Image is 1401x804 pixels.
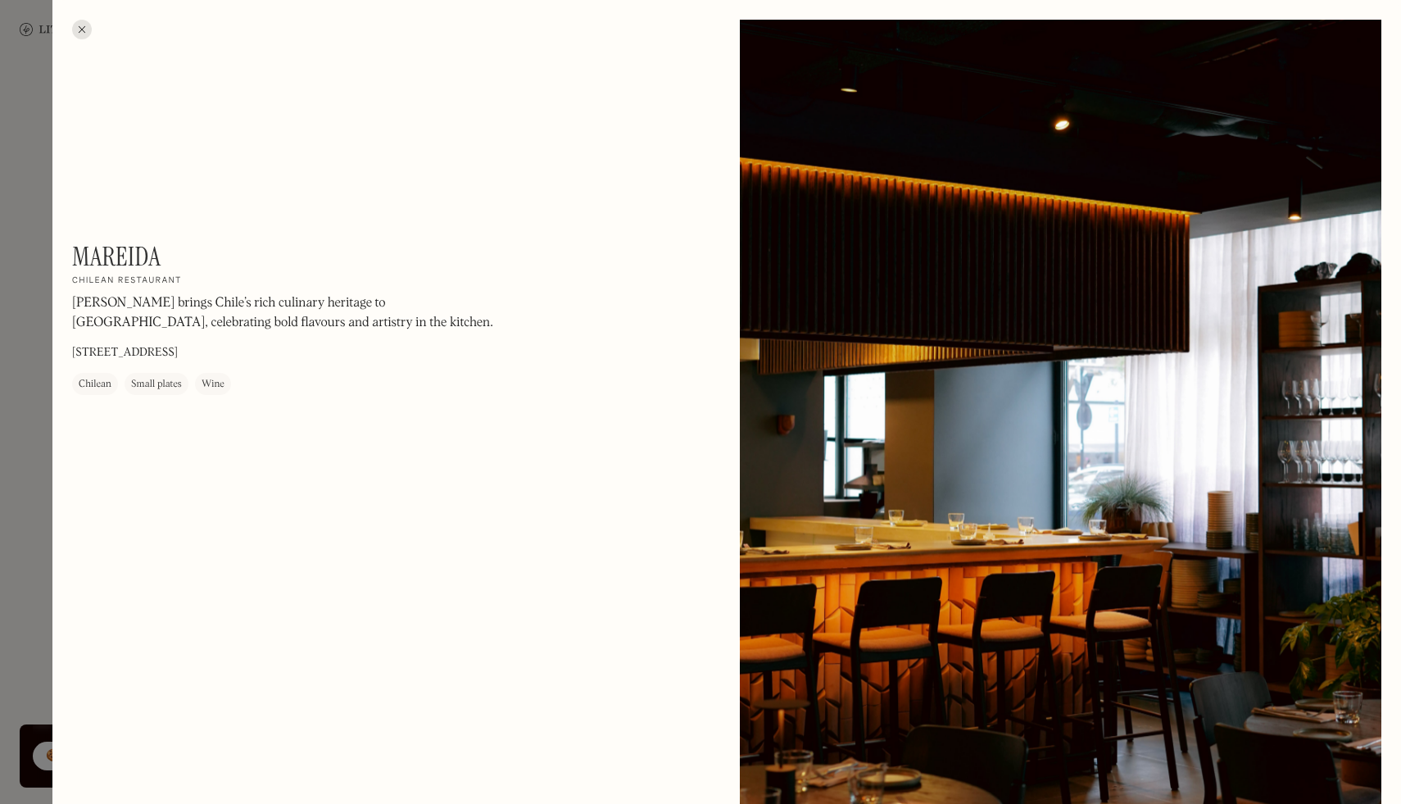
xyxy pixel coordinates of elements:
p: [PERSON_NAME] brings Chile’s rich culinary heritage to [GEOGRAPHIC_DATA], celebrating bold flavou... [72,294,515,334]
h2: Chilean restaurant [72,276,182,288]
div: Wine [202,377,224,393]
h1: Mareida [72,241,161,272]
div: Small plates [131,377,182,393]
p: [STREET_ADDRESS] [72,345,178,362]
div: Chilean [79,377,111,393]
